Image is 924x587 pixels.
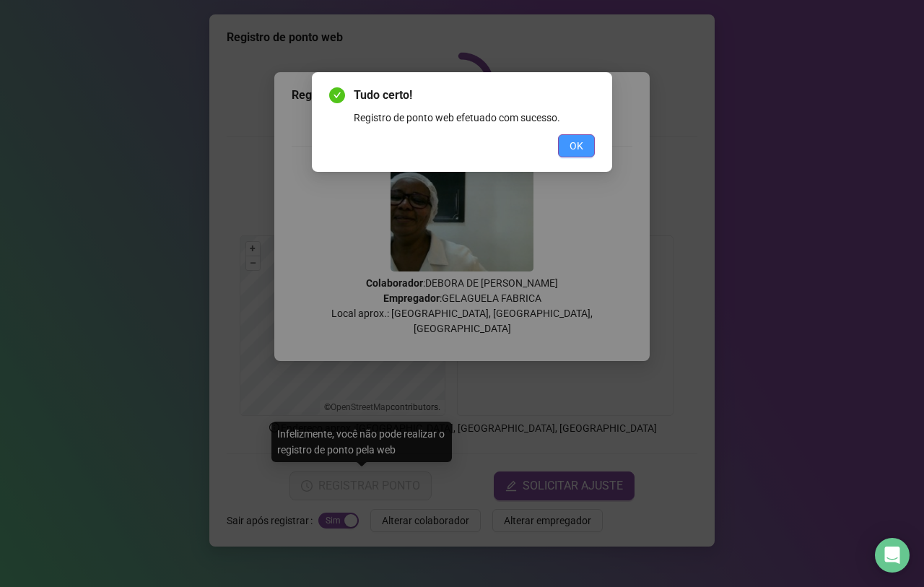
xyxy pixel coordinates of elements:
div: Registro de ponto web efetuado com sucesso. [354,110,595,126]
button: OK [558,134,595,157]
span: Tudo certo! [354,87,595,104]
span: OK [570,138,583,154]
span: check-circle [329,87,345,103]
div: Open Intercom Messenger [875,538,910,573]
